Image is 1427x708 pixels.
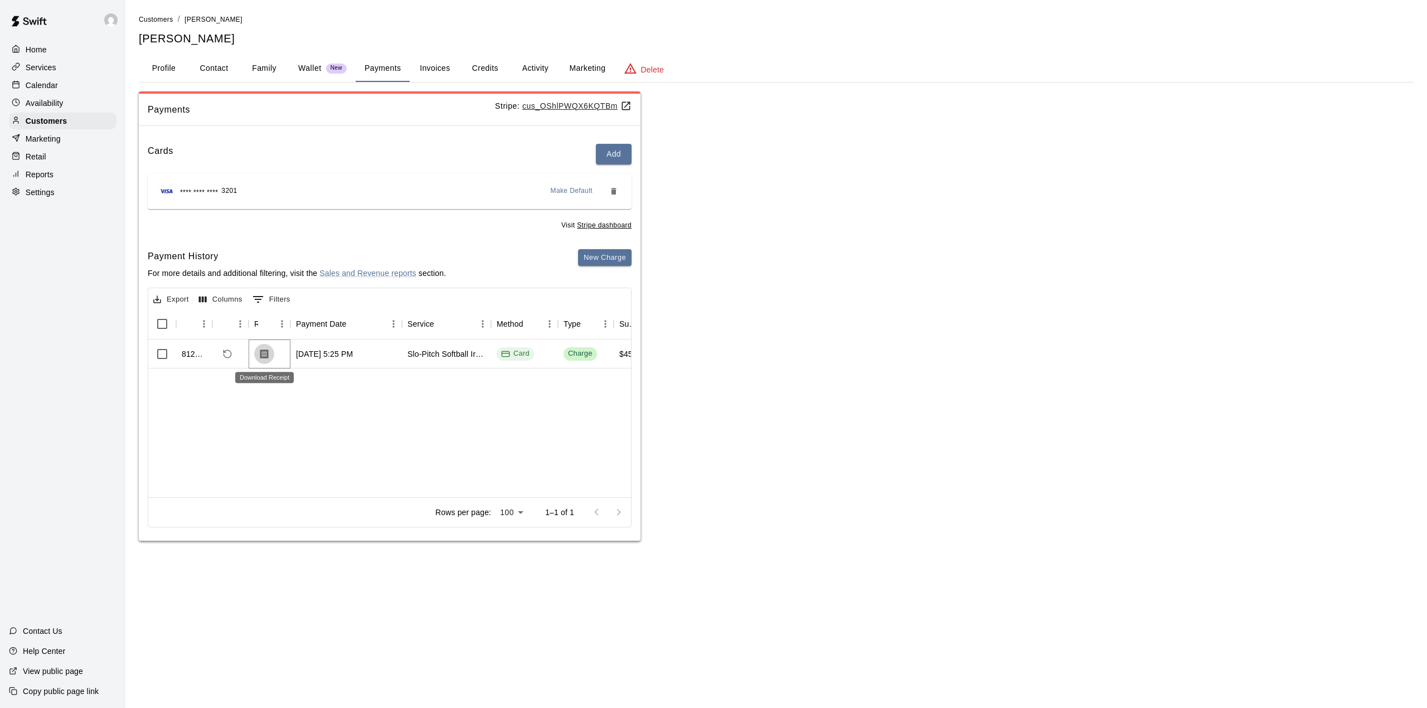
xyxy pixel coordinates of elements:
p: View public page [23,666,83,677]
button: Family [239,55,289,82]
button: Invoices [410,55,460,82]
a: Marketing [9,130,117,147]
div: Service [402,308,491,340]
button: Menu [274,316,290,332]
div: Card [501,348,530,359]
div: Service [407,308,434,340]
div: Slo-Pitch Softball Iron Mike Machine - Cage 2 (4 People Maximum!) [407,348,486,360]
a: Settings [9,184,117,201]
a: Reports [9,166,117,183]
button: Download Receipt [254,344,274,364]
button: Sort [523,316,539,332]
div: 100 [496,505,527,521]
p: Marketing [26,133,61,144]
div: Download Receipt [235,372,294,383]
h6: Payment History [148,249,446,264]
span: Refund payment [218,345,237,363]
button: Menu [474,316,491,332]
button: Add [596,144,632,164]
button: Menu [232,316,249,332]
button: Activity [510,55,560,82]
button: Remove [605,182,623,200]
a: Customers [139,14,173,23]
p: Settings [26,187,55,198]
button: Menu [196,316,212,332]
button: Menu [597,316,614,332]
button: Profile [139,55,189,82]
div: basic tabs example [139,55,1414,82]
p: Home [26,44,47,55]
button: Select columns [196,291,245,308]
nav: breadcrumb [139,13,1414,26]
div: Method [497,308,523,340]
div: Type [558,308,614,340]
span: New [326,65,347,72]
button: Credits [460,55,510,82]
div: Subtotal [619,308,637,340]
p: 1–1 of 1 [545,507,574,518]
span: Payments [148,103,495,117]
span: Make Default [551,186,593,197]
p: Calendar [26,80,58,91]
button: Marketing [560,55,614,82]
div: $45.00 [619,348,644,360]
div: Joe Florio [102,9,125,31]
li: / [178,13,180,25]
p: Stripe: [495,100,632,112]
p: Rows per page: [435,507,491,518]
button: Sort [182,316,197,332]
div: Payment Date [290,308,402,340]
p: Retail [26,151,46,162]
a: Customers [9,113,117,129]
button: Make Default [546,182,598,200]
div: Payment Date [296,308,347,340]
button: Menu [541,316,558,332]
a: Calendar [9,77,117,94]
p: Availability [26,98,64,109]
button: Payments [356,55,410,82]
div: Id [176,308,212,340]
a: Services [9,59,117,76]
h5: [PERSON_NAME] [139,31,1414,46]
button: Export [151,291,192,308]
button: Sort [258,316,274,332]
a: Availability [9,95,117,111]
img: Credit card brand logo [157,186,177,197]
img: Joe Florio [104,13,118,27]
button: Menu [385,316,402,332]
p: Wallet [298,62,322,74]
p: Services [26,62,56,73]
p: Reports [26,169,54,180]
span: Customers [139,16,173,23]
div: Refund [212,308,249,340]
p: Copy public page link [23,686,99,697]
p: Help Center [23,646,65,657]
div: Method [491,308,558,340]
p: Customers [26,115,67,127]
a: Sales and Revenue reports [319,269,416,278]
a: Retail [9,148,117,165]
div: Sep 12, 2025, 5:25 PM [296,348,353,360]
p: For more details and additional filtering, visit the section. [148,268,446,279]
button: Contact [189,55,239,82]
a: cus_OShlPWQX6KQTBm [522,101,632,110]
button: Sort [434,316,450,332]
button: New Charge [578,249,632,266]
a: Home [9,41,117,58]
h6: Cards [148,144,173,164]
div: Receipt [249,308,290,340]
button: Sort [581,316,596,332]
a: Stripe dashboard [577,221,632,229]
button: Sort [218,316,234,332]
